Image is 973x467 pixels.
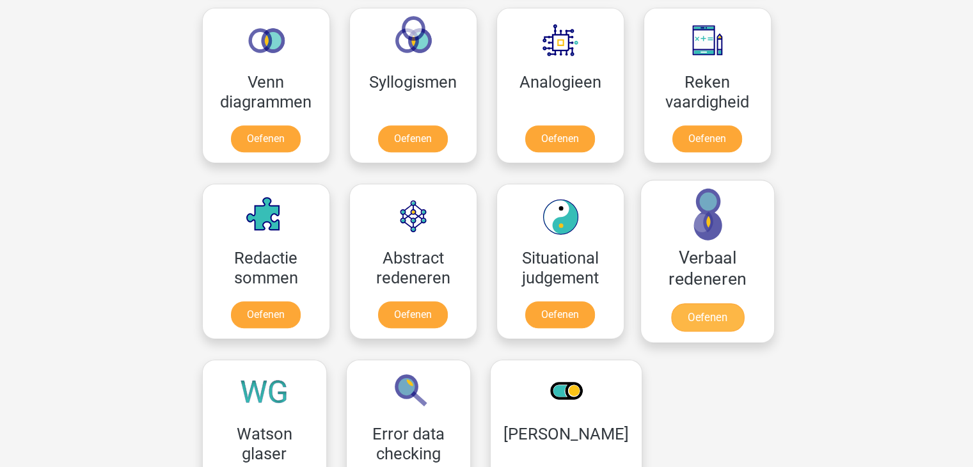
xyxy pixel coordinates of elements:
[378,301,448,328] a: Oefenen
[231,125,301,152] a: Oefenen
[378,125,448,152] a: Oefenen
[525,301,595,328] a: Oefenen
[670,303,743,331] a: Oefenen
[672,125,742,152] a: Oefenen
[231,301,301,328] a: Oefenen
[525,125,595,152] a: Oefenen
